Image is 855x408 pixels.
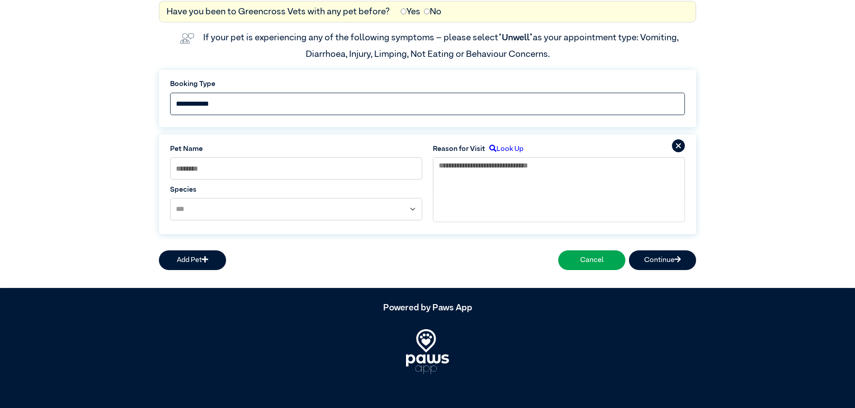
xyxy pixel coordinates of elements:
[170,79,685,90] label: Booking Type
[433,144,485,155] label: Reason for Visit
[485,144,523,155] label: Look Up
[401,5,420,18] label: Yes
[401,9,406,14] input: Yes
[558,250,625,270] button: Cancel
[170,185,422,195] label: Species
[159,302,696,313] h5: Powered by Paws App
[159,250,226,270] button: Add Pet
[170,144,422,155] label: Pet Name
[167,5,390,18] label: Have you been to Greencross Vets with any pet before?
[203,33,680,58] label: If your pet is experiencing any of the following symptoms – please select as your appointment typ...
[629,250,696,270] button: Continue
[498,33,533,42] span: “Unwell”
[176,30,198,47] img: vet
[424,5,441,18] label: No
[406,329,449,374] img: PawsApp
[424,9,430,14] input: No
